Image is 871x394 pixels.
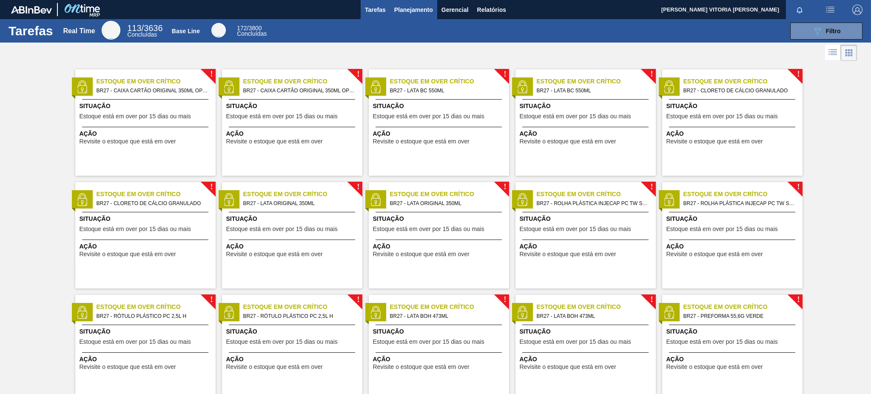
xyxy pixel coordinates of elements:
[80,138,176,145] span: Revisite o estoque que está em over
[127,23,162,33] span: / 3636
[441,5,469,15] span: Gerencial
[243,199,356,208] span: BR27 - LATA ORIGINAL 350ML
[683,190,803,199] span: Estoque em Over Crítico
[797,184,800,190] span: !
[394,5,433,15] span: Planejamento
[537,199,649,208] span: BR27 - ROLHA PLÁSTICA INJECAP PC TW SHORT
[222,193,235,206] img: status
[852,5,862,15] img: Logout
[683,86,796,95] span: BR27 - CLORETO DE CÁLCIO GRANULADO
[520,129,654,138] span: Ação
[97,190,216,199] span: Estoque em Over Crítico
[650,184,653,190] span: !
[666,138,763,145] span: Revisite o estoque que está em over
[76,306,88,319] img: status
[663,193,675,206] img: status
[11,6,52,14] img: TNhmsLtSVTkK8tSr43FrP2fwEKptu5GPRR3wAAAABJRU5ErkJggg==
[666,214,800,223] span: Situação
[683,311,796,321] span: BR27 - PREFORMA 55,6G VERDE
[537,77,656,86] span: Estoque em Over Crítico
[80,113,191,120] span: Estoque está em over por 15 dias ou mais
[666,364,763,370] span: Revisite o estoque que está em over
[797,71,800,77] span: !
[373,102,507,111] span: Situação
[97,77,216,86] span: Estoque em Over Crítico
[841,45,857,61] div: Visão em Cards
[102,21,120,40] div: Real Time
[80,327,213,336] span: Situação
[373,242,507,251] span: Ação
[97,303,216,311] span: Estoque em Over Crítico
[537,303,656,311] span: Estoque em Over Crítico
[9,26,53,36] h1: Tarefas
[357,71,359,77] span: !
[373,138,470,145] span: Revisite o estoque que está em over
[243,190,362,199] span: Estoque em Over Crítico
[210,71,213,77] span: !
[504,71,506,77] span: !
[80,242,213,251] span: Ação
[127,31,157,38] span: Concluídas
[390,77,509,86] span: Estoque em Over Crítico
[80,355,213,364] span: Ação
[373,214,507,223] span: Situação
[226,102,360,111] span: Situação
[237,25,262,31] span: / 3800
[504,184,506,190] span: !
[390,303,509,311] span: Estoque em Over Crítico
[520,242,654,251] span: Ação
[520,102,654,111] span: Situação
[80,129,213,138] span: Ação
[373,339,484,345] span: Estoque está em over por 15 dias ou mais
[97,311,209,321] span: BR27 - RÓTULO PLÁSTICO PC 2,5L H
[537,86,649,95] span: BR27 - LATA BC 550ML
[226,129,360,138] span: Ação
[365,5,386,15] span: Tarefas
[237,26,267,37] div: Base Line
[666,113,778,120] span: Estoque está em over por 15 dias ou mais
[373,355,507,364] span: Ação
[666,226,778,232] span: Estoque está em over por 15 dias ou mais
[520,339,631,345] span: Estoque está em over por 15 dias ou mais
[520,214,654,223] span: Situação
[226,251,323,257] span: Revisite o estoque que está em over
[369,306,382,319] img: status
[76,193,88,206] img: status
[683,303,803,311] span: Estoque em Over Crítico
[243,86,356,95] span: BR27 - CAIXA CARTÃO ORIGINAL 350ML OPEN CORNER
[226,242,360,251] span: Ação
[790,23,862,40] button: Filtro
[683,77,803,86] span: Estoque em Over Crítico
[520,364,616,370] span: Revisite o estoque que está em over
[373,226,484,232] span: Estoque está em over por 15 dias ou mais
[80,102,213,111] span: Situação
[537,190,656,199] span: Estoque em Over Crítico
[390,190,509,199] span: Estoque em Over Crítico
[226,364,323,370] span: Revisite o estoque que está em over
[80,226,191,232] span: Estoque está em over por 15 dias ou mais
[373,113,484,120] span: Estoque está em over por 15 dias ou mais
[516,306,529,319] img: status
[80,214,213,223] span: Situação
[516,80,529,93] img: status
[226,339,338,345] span: Estoque está em over por 15 dias ou mais
[520,138,616,145] span: Revisite o estoque que está em over
[226,113,338,120] span: Estoque está em over por 15 dias ou mais
[504,297,506,303] span: !
[390,86,502,95] span: BR27 - LATA BC 550ML
[520,113,631,120] span: Estoque está em over por 15 dias ou mais
[210,184,213,190] span: !
[390,199,502,208] span: BR27 - LATA ORIGINAL 350ML
[80,339,191,345] span: Estoque está em over por 15 dias ou mais
[243,77,362,86] span: Estoque em Over Crítico
[666,339,778,345] span: Estoque está em over por 15 dias ou mais
[222,80,235,93] img: status
[76,80,88,93] img: status
[226,214,360,223] span: Situação
[520,355,654,364] span: Ação
[369,193,382,206] img: status
[516,193,529,206] img: status
[226,355,360,364] span: Ação
[373,364,470,370] span: Revisite o estoque que está em over
[243,303,362,311] span: Estoque em Over Crítico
